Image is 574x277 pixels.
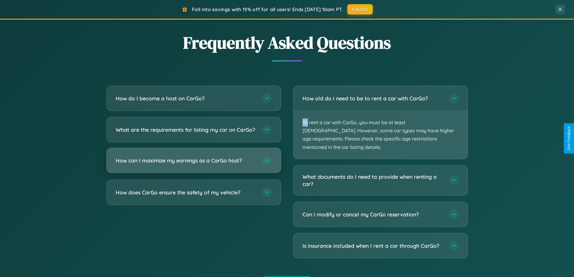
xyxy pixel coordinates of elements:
button: FALL15 [347,4,373,14]
h3: How can I maximize my earnings as a CarGo host? [116,157,256,164]
h3: What are the requirements for listing my car on CarGo? [116,126,256,134]
h2: Frequently Asked Questions [106,31,468,54]
span: Fall into savings with 15% off for all users! Ends [DATE] 10am PT. [192,6,343,12]
h3: How old do I need to be to rent a car with CarGo? [303,95,443,102]
h3: What documents do I need to provide when renting a car? [303,173,443,188]
p: To rent a car with CarGo, you must be at least [DEMOGRAPHIC_DATA]. However, some car types may ha... [293,111,468,159]
h3: Can I modify or cancel my CarGo reservation? [303,211,443,218]
h3: How does CarGo ensure the safety of my vehicle? [116,189,256,196]
div: Give Feedback [567,126,571,151]
h3: Is insurance included when I rent a car through CarGo? [303,242,443,250]
h3: How do I become a host on CarGo? [116,95,256,102]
